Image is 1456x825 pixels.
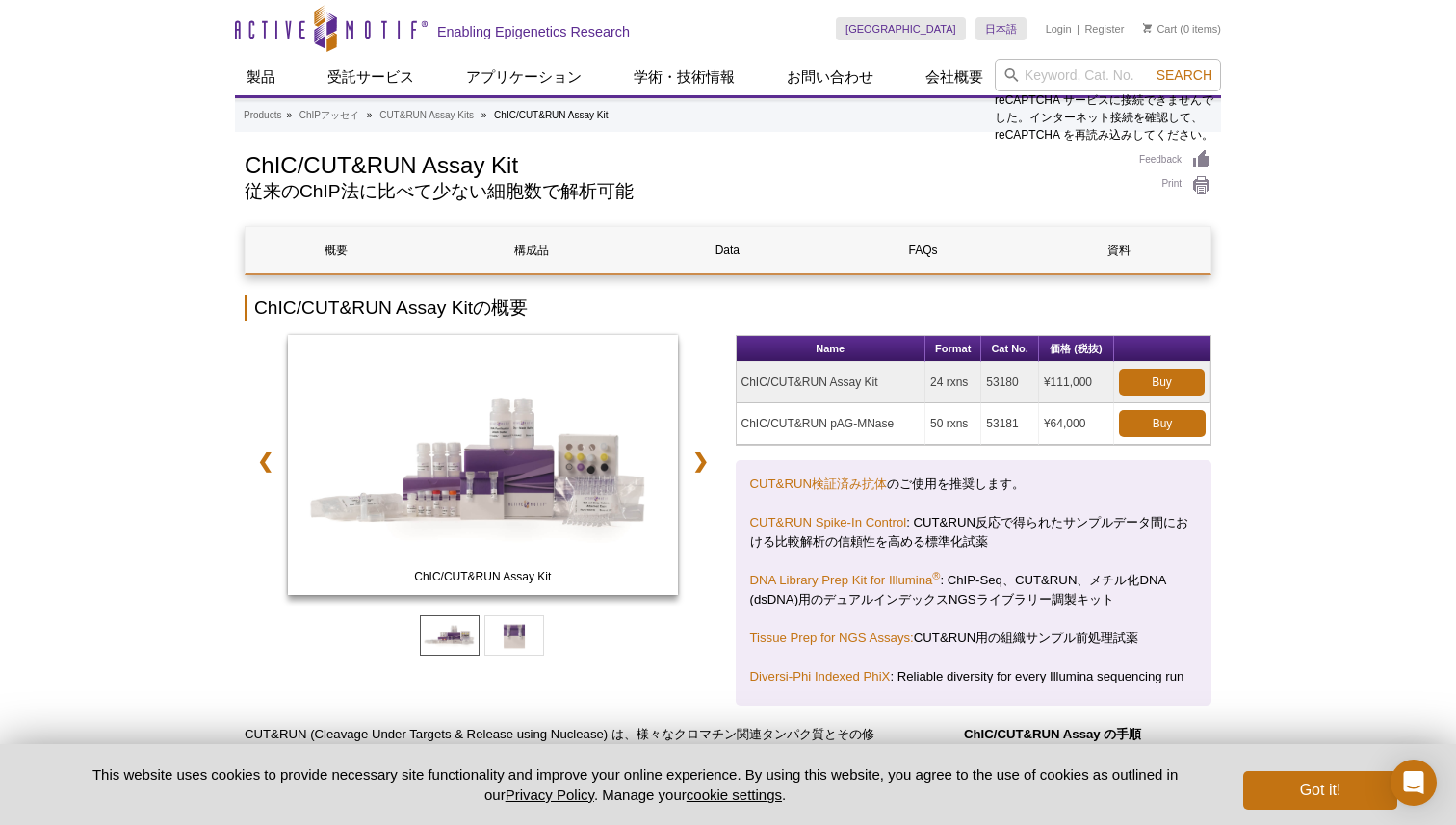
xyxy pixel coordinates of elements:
a: 製品 [235,59,287,95]
td: 53181 [981,403,1039,445]
button: Search [1151,66,1218,84]
img: ChIC/CUT&RUN Assay Kit [288,335,678,595]
a: ChIC/CUT&RUN Assay Kit [288,335,678,601]
p: のご使用を推奨します。 [750,475,1198,494]
a: Tissue Prep for NGS Assays: [750,631,914,645]
a: Privacy Policy [506,786,594,803]
li: | [1077,17,1079,40]
th: 価格 (税抜) [1039,336,1114,362]
a: Login [1046,22,1072,36]
div: Open Intercom Messenger [1391,760,1437,806]
a: Data [637,227,818,273]
h2: 従来のChIP法に比べて少ない細胞数で解析可能 [245,183,1120,200]
td: 53180 [981,362,1039,403]
span: ChIC/CUT&RUN Assay Kit [292,567,673,586]
span: Search [1157,67,1212,83]
a: Register [1084,22,1124,36]
a: 受託サービス [316,59,426,95]
a: お問い合わせ [775,59,885,95]
a: CUT&RUN Spike-In Control [750,515,907,529]
th: Name [737,336,926,362]
p: CUT&RUN用の組織サンプル前処理試薬 [750,629,1198,648]
a: 会社概要 [914,59,995,95]
td: ¥64,000 [1039,403,1114,445]
td: ¥111,000 [1039,362,1114,403]
p: This website uses cookies to provide necessary site functionality and improve your online experie... [59,764,1211,805]
p: : ChIP-Seq、CUT&RUN、メチル化DNA (dsDNA)用のデュアルインデックスNGSライブラリー調製キット [750,571,1198,609]
a: 資料 [1028,227,1209,273]
th: Format [925,336,981,362]
h1: ChIC/CUT&RUN Assay Kit [245,149,1120,178]
li: ChIC/CUT&RUN Assay Kit [494,110,608,120]
a: Diversi-Phi Indexed PhiX [750,669,891,683]
td: ChIC/CUT&RUN Assay Kit [737,362,926,403]
h2: Enabling Epigenetics Research [437,23,630,40]
a: CUT&RUN検証済み抗体 [750,477,887,491]
a: Cart [1143,22,1177,36]
a: CUT&RUN Assay Kits [379,107,474,124]
a: Print [1139,175,1211,196]
a: Products [244,107,281,124]
td: 50 rxns [925,403,981,445]
td: 24 rxns [925,362,981,403]
a: ❯ [680,439,721,483]
a: DNA Library Prep Kit for Illumina® [750,573,941,587]
a: Buy [1119,410,1206,437]
li: » [481,110,487,120]
a: [GEOGRAPHIC_DATA] [836,17,966,40]
button: cookie settings [687,786,782,803]
li: » [367,110,373,120]
sup: 1-3 [795,743,811,755]
th: Cat No. [981,336,1039,362]
a: 学術・技術情報 [622,59,746,95]
div: reCAPTCHA サービスに接続できませんでした。インターネット接続を確認して、reCAPTCHA を再読み込みしてください。 [995,59,1221,143]
a: ChIPアッセイ [299,107,359,124]
input: Keyword, Cat. No. [995,59,1221,91]
a: 概要 [246,227,427,273]
a: FAQs [833,227,1014,273]
p: : Reliable diversity for every Illumina sequencing run [750,667,1198,686]
img: Your Cart [1143,23,1152,33]
strong: ChIC/CUT&RUN Assay の手順 [964,727,1141,741]
a: Buy [1119,369,1205,396]
p: CUT&RUN (Cleavage Under Targets & Release using Nuclease) は、様々なクロマチン関連タンパク質とその修飾のゲノム全体にわたる分布を調べるた... [245,725,879,821]
h2: ChIC/CUT&RUN Assay Kitの概要 [245,295,1211,321]
button: Got it! [1243,771,1397,810]
p: : CUT&RUN反応で得られたサンプルデータ間における比較解析の信頼性を高める標準化試薬 [750,513,1198,552]
a: Feedback [1139,149,1211,170]
a: アプリケーション [455,59,593,95]
sup: ® [932,570,940,581]
li: (0 items) [1143,17,1221,40]
td: ChIC/CUT&RUN pAG-MNase [737,403,926,445]
a: 構成品 [441,227,622,273]
a: 日本語 [975,17,1027,40]
a: ❮ [245,439,286,483]
li: » [286,110,292,120]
